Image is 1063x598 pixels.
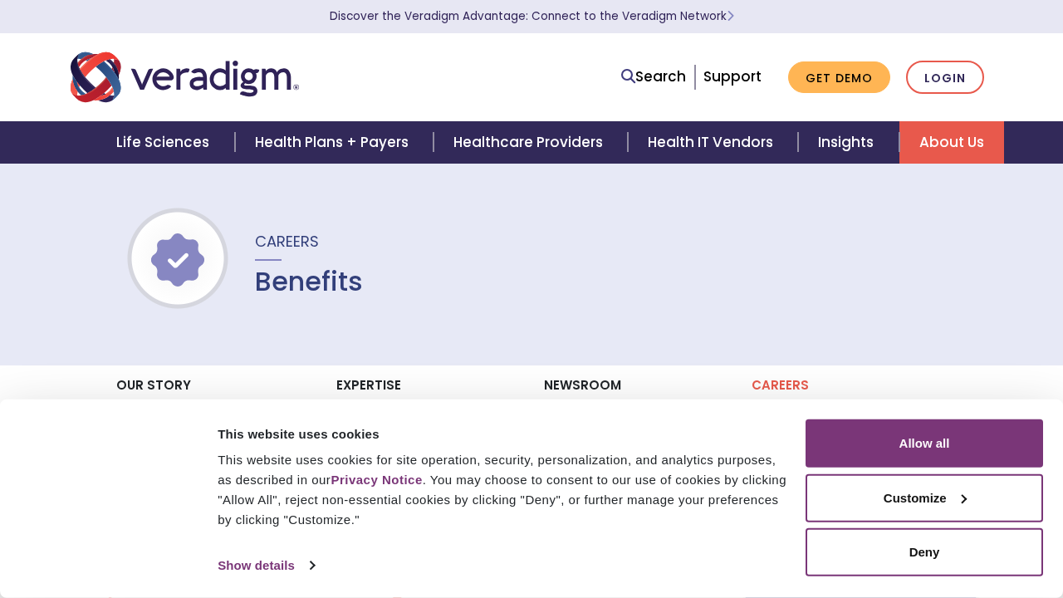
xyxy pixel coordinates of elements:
[96,121,234,164] a: Life Sciences
[806,473,1043,522] button: Customize
[330,8,734,24] a: Discover the Veradigm Advantage: Connect to the Veradigm NetworkLearn More
[899,121,1004,164] a: About Us
[255,231,319,252] span: Careers
[218,553,314,578] a: Show details
[331,473,422,487] a: Privacy Notice
[235,121,434,164] a: Health Plans + Payers
[255,266,363,297] h1: Benefits
[806,419,1043,468] button: Allow all
[806,528,1043,576] button: Deny
[906,61,984,95] a: Login
[727,8,734,24] span: Learn More
[798,121,899,164] a: Insights
[218,424,786,444] div: This website uses cookies
[621,66,686,88] a: Search
[218,450,786,530] div: This website uses cookies for site operation, security, personalization, and analytics purposes, ...
[788,61,890,94] a: Get Demo
[703,66,762,86] a: Support
[71,50,299,105] img: Veradigm logo
[628,121,798,164] a: Health IT Vendors
[434,121,628,164] a: Healthcare Providers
